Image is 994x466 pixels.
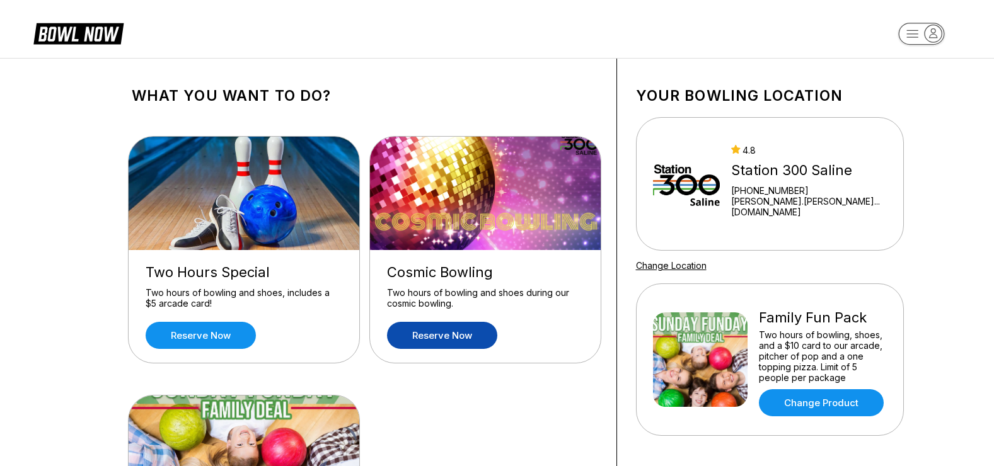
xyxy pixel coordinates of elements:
[731,185,886,196] div: [PHONE_NUMBER]
[653,312,748,407] img: Family Fun Pack
[731,196,886,217] a: [PERSON_NAME].[PERSON_NAME]...[DOMAIN_NAME]
[132,87,598,105] h1: What you want to do?
[387,287,584,309] div: Two hours of bowling and shoes during our cosmic bowling.
[759,389,884,416] a: Change Product
[146,264,342,281] div: Two Hours Special
[370,137,602,250] img: Cosmic Bowling
[759,329,887,383] div: Two hours of bowling, shoes, and a $10 card to our arcade, pitcher of pop and a one topping pizza...
[731,162,886,179] div: Station 300 Saline
[387,322,497,349] a: Reserve now
[759,309,887,326] div: Family Fun Pack
[636,87,904,105] h1: Your bowling location
[653,137,720,231] img: Station 300 Saline
[129,137,361,250] img: Two Hours Special
[387,264,584,281] div: Cosmic Bowling
[636,260,707,271] a: Change Location
[146,287,342,309] div: Two hours of bowling and shoes, includes a $5 arcade card!
[731,145,886,156] div: 4.8
[146,322,256,349] a: Reserve now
